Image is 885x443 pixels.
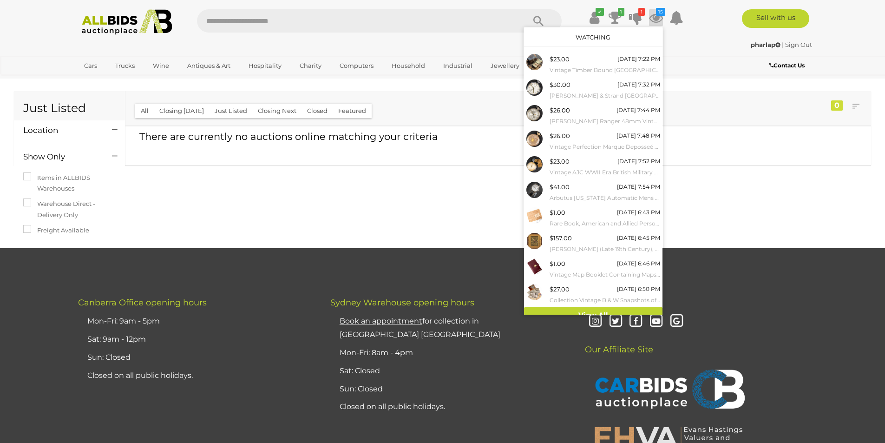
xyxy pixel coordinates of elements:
a: Jewellery [485,58,525,73]
b: Contact Us [769,62,805,69]
button: Closing [DATE] [154,104,210,118]
a: $1.00 [DATE] 6:43 PM Rare Book, American and Allied Personnel Recovered From [DEMOGRAPHIC_DATA] P... [524,205,662,231]
div: [DATE] 7:44 PM [616,105,660,115]
a: $27.00 [DATE] 6:50 PM Collection Vintage B & W Snapshots of Australian Scenes Including Mildura, ... [524,282,662,307]
a: Industrial [437,58,479,73]
div: [DATE] 6:46 PM [617,258,660,269]
span: $1.00 [550,209,565,216]
a: $157.00 [DATE] 6:45 PM [PERSON_NAME] (Late 19th Century), Our [DEMOGRAPHIC_DATA] of [PERSON_NAME]... [524,231,662,256]
span: $27.00 [550,285,570,293]
small: Vintage Map Booklet Containing Maps of [GEOGRAPHIC_DATA], [GEOGRAPHIC_DATA], [GEOGRAPHIC_DATA] & ... [550,270,660,280]
button: All [135,104,154,118]
small: Vintage Timber Bound [GEOGRAPHIC_DATA] Bus Ticket Book with Collection of Loose Tickets [550,65,660,75]
div: [DATE] 6:45 PM [617,233,660,243]
a: Hospitality [243,58,288,73]
small: Arbutus [US_STATE] Automatic Mens Watch, AR0074 - Working [550,193,660,203]
small: [PERSON_NAME] (Late 19th Century), Our [DEMOGRAPHIC_DATA] of [PERSON_NAME], Absolutely Beautiful ... [550,244,660,254]
li: Mon-Fri: 8am - 4pm [337,344,559,362]
span: Canberra Office opening hours [78,298,207,308]
span: $41.00 [550,183,570,191]
a: $23.00 [DATE] 7:52 PM Vintage AJC WWII Era British Military 48mm Stopwatch/pocket Watch, Stainles... [524,154,662,179]
small: Rare Book, American and Allied Personnel Recovered From [DEMOGRAPHIC_DATA] Prisons, Replacement C... [550,218,660,229]
i: Google [669,313,685,330]
span: $30.00 [550,81,570,88]
a: Sign Out [785,41,812,48]
li: Sun: Closed [85,349,307,367]
img: 54734-65a.jpg [526,54,543,70]
span: There are currently no auctions online matching your criteria [139,131,438,142]
li: Mon-Fri: 9am - 5pm [85,312,307,331]
a: $23.00 [DATE] 7:22 PM Vintage Timber Bound [GEOGRAPHIC_DATA] Bus Ticket Book with Collection of L... [524,52,662,77]
li: Sun: Closed [337,380,559,398]
li: Sat: Closed [337,362,559,380]
a: View All [524,307,662,324]
img: 55018-7a.jpg [526,284,543,300]
h4: Show Only [23,152,98,161]
span: $26.00 [550,106,570,114]
a: pharlap [751,41,782,48]
i: ✔ [596,8,604,16]
div: [DATE] 7:54 PM [617,182,660,192]
i: Twitter [608,313,624,330]
span: $23.00 [550,55,570,63]
img: CARBIDS Auctionplace [590,360,747,421]
small: Vintage Perfection Marque Deposseé W&D 52mm Pocket Watch, with Tiger Motif, 82592 [550,142,660,152]
img: 53072-102a.jpg [526,79,543,96]
a: [GEOGRAPHIC_DATA] [78,73,156,89]
small: [PERSON_NAME] Ranger 48mm Vintage 48mm Open Face Hunter Pocket Watch, Made in [GEOGRAPHIC_DATA] [550,116,660,126]
li: Sat: 9am - 12pm [85,331,307,349]
i: 15 [656,8,665,16]
img: 54598-8a.jpg [526,131,543,147]
a: ✔ [588,9,602,26]
a: $1.00 [DATE] 6:46 PM Vintage Map Booklet Containing Maps of [GEOGRAPHIC_DATA], [GEOGRAPHIC_DATA],... [524,256,662,282]
div: [DATE] 7:52 PM [617,156,660,166]
span: $23.00 [550,158,570,165]
a: $30.00 [DATE] 7:32 PM [PERSON_NAME] & Strand [GEOGRAPHIC_DATA] 48mm Open Face Hunter Pocket Watch... [524,77,662,103]
label: Warehouse Direct - Delivery Only [23,198,116,220]
small: Vintage AJC WWII Era British Military 48mm Stopwatch/pocket Watch, Stainless Steel, Swiss Made [550,167,660,178]
img: 52189-164a.jpg [526,258,543,275]
span: Our Affiliate Site [583,331,653,355]
img: 51498-96a.jpg [526,207,543,224]
a: Antiques & Art [181,58,236,73]
span: $157.00 [550,234,572,242]
i: 1 [638,8,645,16]
img: 54198-20a.jpg [526,156,543,172]
a: Contact Us [769,60,807,71]
span: $1.00 [550,260,565,267]
a: $26.00 [DATE] 7:48 PM Vintage Perfection Marque Deposseé W&D 52mm Pocket Watch, with Tiger Motif,... [524,128,662,154]
small: [PERSON_NAME] & Strand [GEOGRAPHIC_DATA] 48mm Open Face Hunter Pocket Watch, 15 Rubis Incabloc [550,91,660,101]
div: [DATE] 7:48 PM [616,131,660,141]
a: Trucks [109,58,141,73]
h1: Just Listed [23,102,116,119]
img: 53753-14a.jpg [526,233,543,249]
div: [DATE] 7:22 PM [617,54,660,64]
a: $26.00 [DATE] 7:44 PM [PERSON_NAME] Ranger 48mm Vintage 48mm Open Face Hunter Pocket Watch, Made ... [524,103,662,128]
small: Collection Vintage B & W Snapshots of Australian Scenes Including Mildura, Sale, Swan Hill and Mo... [550,295,660,305]
u: Book an appointment [340,317,422,325]
button: Closed [302,104,333,118]
label: Items in ALLBIDS Warehouses [23,172,116,194]
div: 0 [831,100,843,111]
img: 53072-101a.jpg [526,105,543,121]
li: Closed on all public holidays. [337,398,559,416]
label: Freight Available [23,225,89,236]
a: Watching [576,33,610,41]
i: 1 [618,8,624,16]
span: $26.00 [550,132,570,139]
div: [DATE] 6:43 PM [617,207,660,218]
button: Search [515,9,562,33]
i: Instagram [587,313,603,330]
a: Wine [147,58,175,73]
a: Household [386,58,431,73]
a: Book an appointmentfor collection in [GEOGRAPHIC_DATA] [GEOGRAPHIC_DATA] [340,317,500,339]
a: Sell with us [742,9,809,28]
a: 1 [608,9,622,26]
button: Closing Next [252,104,302,118]
h4: Location [23,126,98,135]
div: [DATE] 6:50 PM [617,284,660,294]
a: 15 [649,9,663,26]
i: Youtube [648,313,664,330]
i: Facebook [628,313,644,330]
strong: pharlap [751,41,780,48]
